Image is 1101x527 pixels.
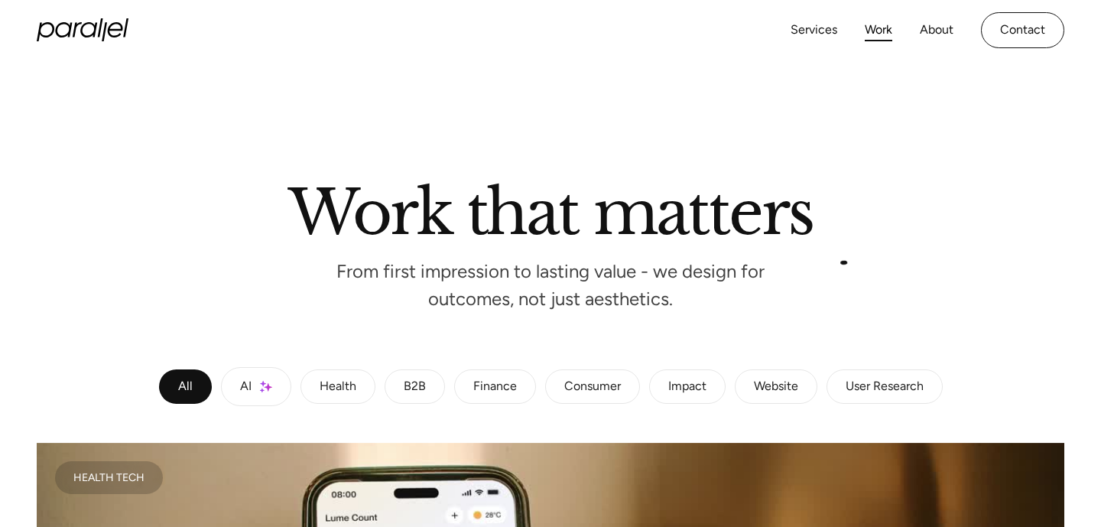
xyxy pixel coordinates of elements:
[920,19,953,41] a: About
[178,382,193,392] div: All
[73,473,145,481] div: Health Tech
[473,382,517,392] div: Finance
[240,382,252,392] div: AI
[668,382,706,392] div: Impact
[115,183,986,235] h2: Work that matters
[754,382,798,392] div: Website
[865,19,892,41] a: Work
[37,18,128,41] a: home
[791,19,837,41] a: Services
[320,382,356,392] div: Health
[981,12,1064,48] a: Contact
[404,382,426,392] div: B2B
[321,265,780,306] p: From first impression to lasting value - we design for outcomes, not just aesthetics.
[564,382,621,392] div: Consumer
[846,382,924,392] div: User Research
